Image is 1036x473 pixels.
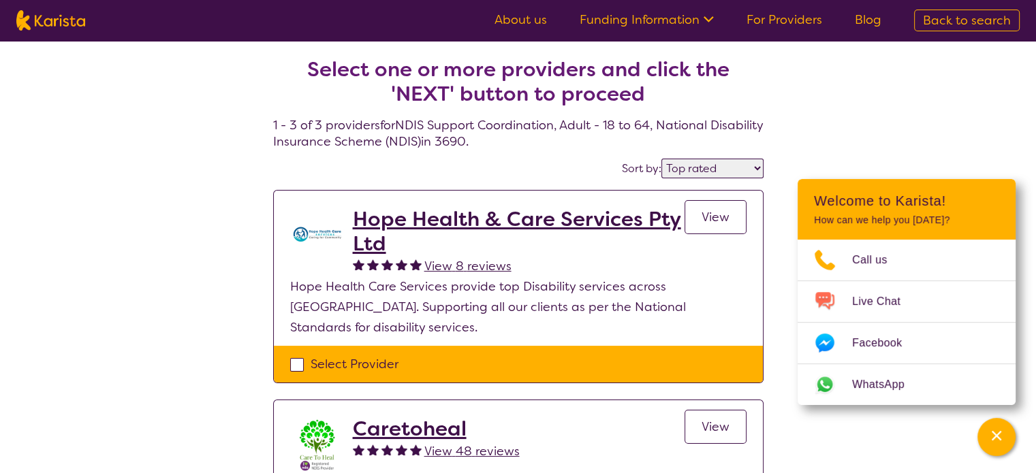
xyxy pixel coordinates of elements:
[852,250,904,270] span: Call us
[852,333,918,353] span: Facebook
[353,207,685,256] a: Hope Health & Care Services Pty Ltd
[290,417,345,471] img: x8xkzxtsmjra3bp2ouhm.png
[353,417,520,441] a: Caretoheal
[424,258,512,274] span: View 8 reviews
[977,418,1016,456] button: Channel Menu
[855,12,881,28] a: Blog
[367,259,379,270] img: fullstar
[798,364,1016,405] a: Web link opens in a new tab.
[798,240,1016,405] ul: Choose channel
[622,161,661,176] label: Sort by:
[381,444,393,455] img: fullstar
[424,441,520,461] a: View 48 reviews
[814,193,999,209] h2: Welcome to Karista!
[16,10,85,31] img: Karista logo
[410,444,422,455] img: fullstar
[685,200,747,234] a: View
[814,214,999,226] p: How can we help you [DATE]?
[702,419,729,435] span: View
[410,259,422,270] img: fullstar
[367,444,379,455] img: fullstar
[353,444,364,455] img: fullstar
[580,12,714,28] a: Funding Information
[424,256,512,276] a: View 8 reviews
[495,12,547,28] a: About us
[852,291,917,312] span: Live Chat
[381,259,393,270] img: fullstar
[798,179,1016,405] div: Channel Menu
[702,209,729,225] span: View
[289,57,747,106] h2: Select one or more providers and click the 'NEXT' button to proceed
[424,443,520,459] span: View 48 reviews
[685,410,747,444] a: View
[852,374,921,395] span: WhatsApp
[273,25,764,150] h4: 1 - 3 of 3 providers for NDIS Support Coordination , Adult - 18 to 64 , National Disability Insur...
[747,12,822,28] a: For Providers
[923,12,1011,29] span: Back to search
[396,444,407,455] img: fullstar
[290,276,747,338] p: Hope Health Care Services provide top Disability services across [GEOGRAPHIC_DATA]. Supporting al...
[396,259,407,270] img: fullstar
[353,259,364,270] img: fullstar
[290,207,345,261] img: ts6kn0scflc8jqbskg2q.jpg
[914,10,1020,31] a: Back to search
